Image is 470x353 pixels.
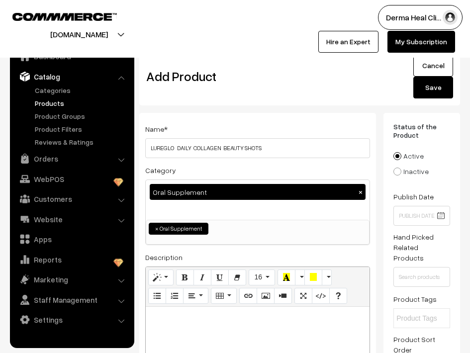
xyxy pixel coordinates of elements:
a: Website [12,210,131,228]
button: More Color [295,269,305,285]
a: Hire an Expert [318,31,378,53]
button: Recent Color [278,269,295,285]
button: Bold (⌘+B) [176,269,194,285]
a: Customers [12,190,131,208]
a: Product Filters [32,124,131,134]
a: WebPOS [12,170,131,188]
li: Oral Supplement [149,223,208,235]
a: Apps [12,230,131,248]
button: More Color [322,269,332,285]
h2: Add Product [146,69,373,84]
label: Active [393,151,424,161]
input: Publish Date [393,206,450,226]
label: Hand Picked Related Products [393,232,450,263]
button: Paragraph [183,288,208,304]
a: Cancel [413,55,453,77]
button: Font Size [249,269,275,285]
a: Catalog [12,68,131,86]
a: Product Groups [32,111,131,121]
img: user [443,10,458,25]
a: Marketing [12,270,131,288]
a: COMMMERCE [12,10,99,22]
button: Code View [312,288,330,304]
div: Oral Supplement [150,184,366,200]
button: × [356,187,365,196]
label: Inactive [393,166,429,176]
button: Unordered list (⌘+⇧+NUM7) [148,288,166,304]
input: Name [145,138,370,158]
a: Products [32,98,131,108]
a: Staff Management [12,291,131,309]
a: Reports [12,251,131,268]
span: × [155,224,159,233]
button: Style [148,269,174,285]
a: Settings [12,311,131,329]
button: Underline (⌘+U) [211,269,229,285]
button: Save [413,77,453,98]
button: Help [329,288,347,304]
a: Categories [32,85,131,95]
a: Reviews & Ratings [32,137,131,147]
button: Video [274,288,292,304]
input: Search products [393,267,450,287]
span: Status of the Product [393,122,437,139]
button: Picture [257,288,275,304]
button: Background Color [304,269,322,285]
a: Orders [12,150,131,168]
button: Full Screen [294,288,312,304]
button: Table [211,288,236,304]
label: Name [145,124,168,134]
button: [DOMAIN_NAME] [15,22,143,47]
button: Link (⌘+K) [239,288,257,304]
label: Category [145,165,176,176]
button: Ordered list (⌘+⇧+NUM8) [166,288,184,304]
button: Remove Font Style (⌘+\) [228,269,246,285]
label: Description [145,252,183,263]
span: 16 [254,273,262,281]
a: My Subscription [387,31,455,53]
img: COMMMERCE [12,13,117,20]
button: Italic (⌘+I) [193,269,211,285]
label: Publish Date [393,191,434,202]
label: Product Tags [393,294,437,304]
button: Derma Heal Cli… [378,5,463,30]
